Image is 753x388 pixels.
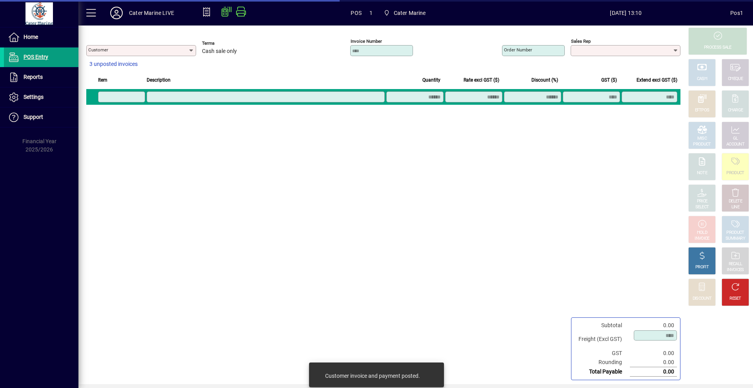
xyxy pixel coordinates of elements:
div: DELETE [729,199,742,204]
mat-label: Customer [88,47,108,53]
a: Settings [4,87,78,107]
mat-label: Order number [504,47,532,53]
span: Item [98,76,107,84]
div: PRODUCT [726,230,744,236]
span: Reports [24,74,43,80]
span: 3 unposted invoices [89,60,138,68]
div: PRODUCT [726,170,744,176]
span: POS Entry [24,54,48,60]
div: PRODUCT [693,142,711,148]
div: INVOICE [695,236,709,242]
span: Cash sale only [202,48,237,55]
div: GL [733,136,738,142]
div: SELECT [695,204,709,210]
div: PRICE [697,199,708,204]
a: Home [4,27,78,47]
span: Home [24,34,38,40]
button: Profile [104,6,129,20]
mat-label: Invoice number [351,38,382,44]
a: Support [4,107,78,127]
div: EFTPOS [695,107,709,113]
td: 0.00 [630,321,677,330]
div: RESET [729,296,741,302]
span: Cater Marine [394,7,426,19]
span: Quantity [422,76,440,84]
span: [DATE] 13:10 [522,7,731,19]
mat-label: Sales rep [571,38,591,44]
div: CASH [697,76,707,82]
span: POS [351,7,362,19]
span: Cater Marine [380,6,429,20]
div: RECALL [729,261,742,267]
td: 0.00 [630,367,677,377]
div: NOTE [697,170,707,176]
span: Description [147,76,171,84]
div: PROFIT [695,264,709,270]
td: 0.00 [630,358,677,367]
td: Total Payable [575,367,630,377]
td: 0.00 [630,349,677,358]
span: Support [24,114,43,120]
span: Settings [24,94,44,100]
td: Freight (Excl GST) [575,330,630,349]
div: DISCOUNT [693,296,711,302]
div: CHARGE [728,107,743,113]
span: Terms [202,41,249,46]
div: Customer invoice and payment posted. [325,372,420,380]
td: Rounding [575,358,630,367]
div: INVOICES [727,267,744,273]
span: Discount (%) [531,76,558,84]
button: 3 unposted invoices [86,57,141,71]
td: GST [575,349,630,358]
span: 1 [369,7,373,19]
div: PROCESS SALE [704,45,731,51]
div: Pos1 [730,7,743,19]
td: Subtotal [575,321,630,330]
span: Rate excl GST ($) [464,76,499,84]
div: HOLD [697,230,707,236]
div: SUMMARY [726,236,745,242]
div: MISC [697,136,707,142]
div: ACCOUNT [726,142,744,148]
div: Cater Marine LIVE [129,7,174,19]
div: CHEQUE [728,76,743,82]
a: Reports [4,67,78,87]
div: LINE [731,204,739,210]
span: GST ($) [601,76,617,84]
span: Extend excl GST ($) [637,76,677,84]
